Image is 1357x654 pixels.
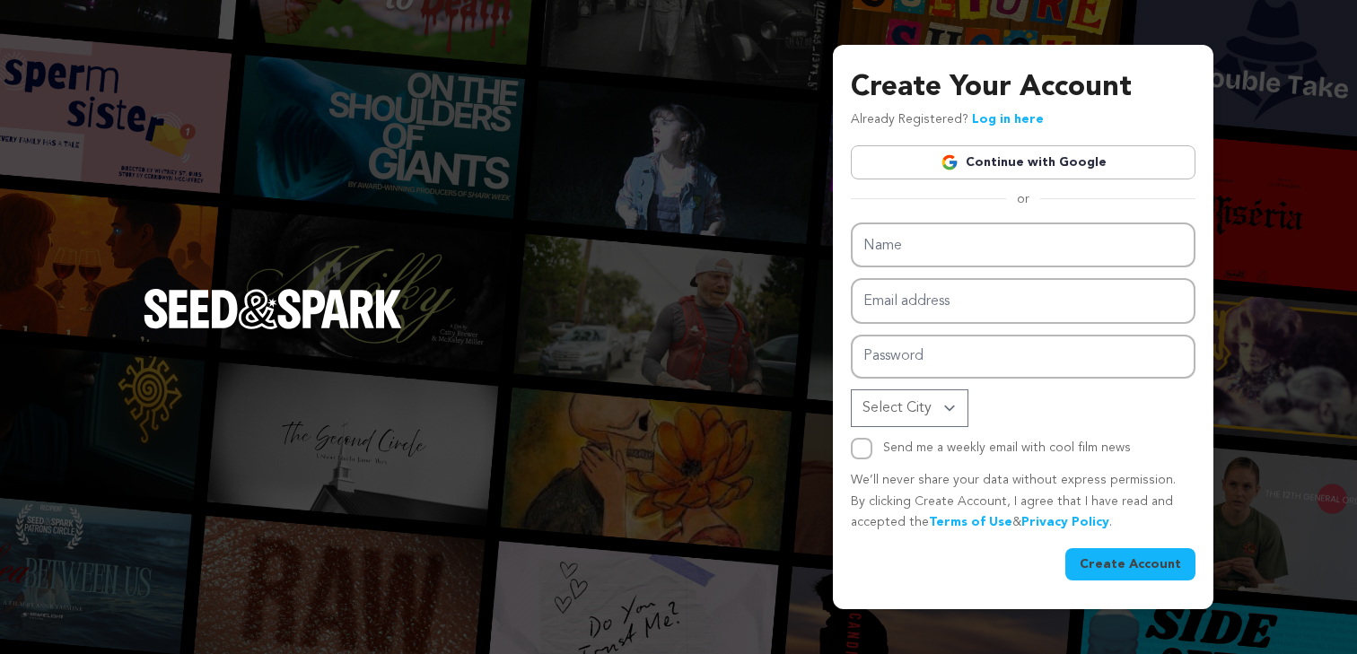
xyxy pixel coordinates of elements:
[1065,548,1195,580] button: Create Account
[972,113,1044,126] a: Log in here
[851,278,1195,324] input: Email address
[1021,516,1109,528] a: Privacy Policy
[851,109,1044,131] p: Already Registered?
[929,516,1012,528] a: Terms of Use
[851,335,1195,379] input: Password
[941,153,959,171] img: Google logo
[851,470,1195,534] p: We’ll never share your data without express permission. By clicking Create Account, I agree that ...
[883,441,1131,454] label: Send me a weekly email with cool film news
[851,145,1195,179] a: Continue with Google
[144,289,402,364] a: Seed&Spark Homepage
[144,289,402,328] img: Seed&Spark Logo
[1006,190,1040,208] span: or
[851,222,1195,268] input: Name
[851,66,1195,109] h3: Create Your Account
